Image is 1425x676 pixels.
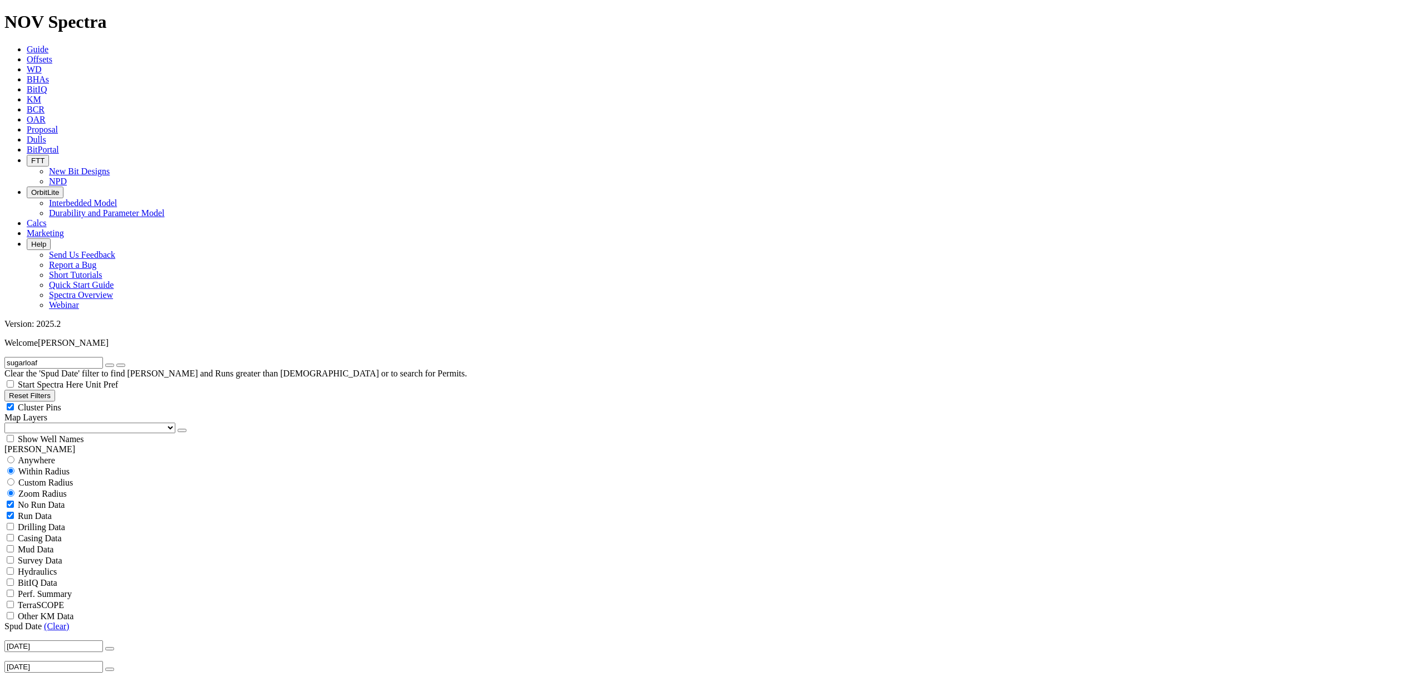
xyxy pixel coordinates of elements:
[4,640,103,652] input: After
[18,611,73,621] span: Other KM Data
[49,300,79,310] a: Webinar
[27,65,42,74] a: WD
[18,511,52,521] span: Run Data
[27,155,49,166] button: FTT
[18,489,67,498] span: Zoom Radius
[31,156,45,165] span: FTT
[4,12,1421,32] h1: NOV Spectra
[4,338,1421,348] p: Welcome
[4,413,47,422] span: Map Layers
[18,556,62,565] span: Survey Data
[49,250,115,259] a: Send Us Feedback
[18,600,64,610] span: TerraSCOPE
[18,467,70,476] span: Within Radius
[18,522,65,532] span: Drilling Data
[27,228,64,238] a: Marketing
[18,589,72,599] span: Perf. Summary
[18,403,61,412] span: Cluster Pins
[18,545,53,554] span: Mud Data
[4,610,1421,621] filter-controls-checkbox: TerraSCOPE Data
[49,270,102,280] a: Short Tutorials
[27,45,48,54] a: Guide
[18,533,62,543] span: Casing Data
[49,280,114,290] a: Quick Start Guide
[4,357,103,369] input: Search
[27,218,47,228] a: Calcs
[27,125,58,134] a: Proposal
[4,319,1421,329] div: Version: 2025.2
[27,145,59,154] a: BitPortal
[4,661,103,673] input: Before
[4,621,42,631] span: Spud Date
[31,188,59,197] span: OrbitLite
[49,177,67,186] a: NPD
[4,390,55,401] button: Reset Filters
[18,578,57,587] span: BitIQ Data
[27,85,47,94] a: BitIQ
[27,135,46,144] a: Dulls
[38,338,109,347] span: [PERSON_NAME]
[49,260,96,270] a: Report a Bug
[4,599,1421,610] filter-controls-checkbox: TerraSCOPE Data
[27,115,46,124] a: OAR
[44,621,69,631] a: (Clear)
[49,208,165,218] a: Durability and Parameter Model
[49,166,110,176] a: New Bit Designs
[4,369,467,378] span: Clear the 'Spud Date' filter to find [PERSON_NAME] and Runs greater than [DEMOGRAPHIC_DATA] or to...
[4,566,1421,577] filter-controls-checkbox: Hydraulics Analysis
[85,380,118,389] span: Unit Pref
[49,290,113,300] a: Spectra Overview
[27,238,51,250] button: Help
[7,380,14,388] input: Start Spectra Here
[27,75,49,84] a: BHAs
[27,187,63,198] button: OrbitLite
[18,455,55,465] span: Anywhere
[27,95,41,104] a: KM
[4,588,1421,599] filter-controls-checkbox: Performance Summary
[27,105,45,114] a: BCR
[18,567,57,576] span: Hydraulics
[31,240,46,248] span: Help
[27,55,52,64] a: Offsets
[18,380,83,389] span: Start Spectra Here
[49,198,117,208] a: Interbedded Model
[18,478,73,487] span: Custom Radius
[4,444,1421,454] div: [PERSON_NAME]
[18,434,83,444] span: Show Well Names
[18,500,65,510] span: No Run Data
